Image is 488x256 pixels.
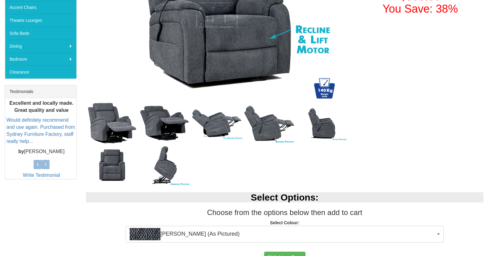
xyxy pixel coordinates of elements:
[126,226,444,242] button: Ollie Charcoal (As Pictured)[PERSON_NAME] (As Pictured)
[251,192,319,202] b: Select Options:
[5,40,76,53] a: Dining
[382,2,458,15] font: You Save: 38%
[130,228,436,240] span: [PERSON_NAME] (As Pictured)
[86,209,483,217] h3: Choose from the options below then add to cart
[270,220,299,225] strong: Select Colour:
[23,173,60,178] a: Write Testimonial
[5,27,76,40] a: Sofa Beds
[5,1,76,14] a: Accent Chairs
[10,100,74,113] b: Excellent and locally made. Great quality and value
[6,148,76,155] p: [PERSON_NAME]
[5,14,76,27] a: Theatre Lounges
[18,149,24,154] b: by
[5,53,76,66] a: Bedroom
[5,85,76,98] div: Testimonials
[130,228,160,240] img: Ollie Charcoal (As Pictured)
[6,117,75,144] a: Would definitely recommend and use again. Purchased from Sydney Furniture Factory, staff really h...
[5,66,76,79] a: Clearance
